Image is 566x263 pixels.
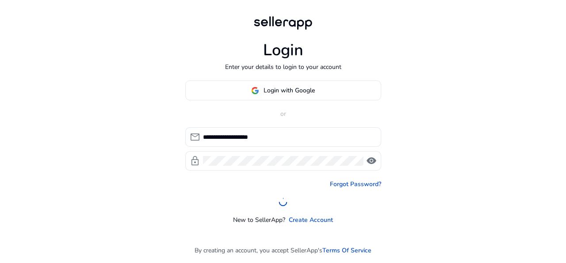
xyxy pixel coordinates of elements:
a: Create Account [289,215,333,225]
a: Forgot Password? [330,179,381,189]
span: lock [190,156,200,166]
img: google-logo.svg [251,87,259,95]
h1: Login [263,41,303,60]
p: or [185,109,381,118]
p: Enter your details to login to your account [225,62,341,72]
a: Terms Of Service [322,246,371,255]
span: visibility [366,156,377,166]
span: Login with Google [264,86,315,95]
button: Login with Google [185,80,381,100]
p: New to SellerApp? [233,215,285,225]
span: mail [190,132,200,142]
